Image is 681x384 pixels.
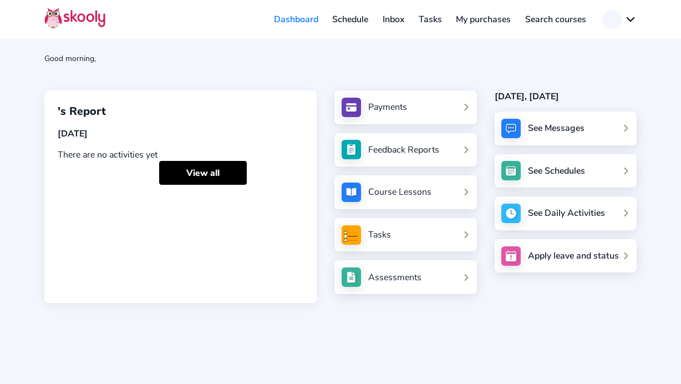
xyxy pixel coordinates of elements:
img: Skooly [44,7,105,29]
div: Payments [368,101,407,113]
a: View all [159,161,247,185]
div: Good morning, [44,53,637,64]
div: [DATE], [DATE] [495,90,637,103]
a: My purchases [449,11,518,28]
a: Course Lessons [342,183,470,202]
a: Tasks [342,225,470,245]
img: apply_leave.jpg [501,246,521,266]
a: Assessments [342,267,470,287]
div: Apply leave and status [528,250,619,262]
a: Tasks [411,11,449,28]
div: There are no activities yet [58,149,303,161]
a: Schedule [326,11,376,28]
a: Payments [342,98,470,117]
div: See Daily Activities [528,207,605,219]
img: activity.jpg [501,204,521,223]
a: Apply leave and status [495,239,637,273]
div: Assessments [368,271,421,284]
img: messages.jpg [501,119,521,138]
a: Inbox [375,11,411,28]
img: payments.jpg [342,98,361,117]
div: Tasks [368,229,391,241]
img: tasksForMpWeb.png [342,225,361,245]
div: [DATE] [58,128,303,140]
img: see_atten.jpg [342,140,361,159]
img: courses.jpg [342,183,361,202]
a: See Daily Activities [495,196,637,230]
a: Search courses [518,11,593,28]
div: Feedback Reports [368,144,439,156]
div: Course Lessons [368,186,431,198]
a: See Schedules [495,154,637,188]
div: See Messages [528,122,585,134]
button: chevron down outline [602,10,637,29]
img: schedule.jpg [501,161,521,180]
a: Dashboard [267,11,326,28]
a: Feedback Reports [342,140,470,159]
span: 's Report [58,104,106,119]
div: See Schedules [528,165,585,177]
img: assessments.jpg [342,267,361,287]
